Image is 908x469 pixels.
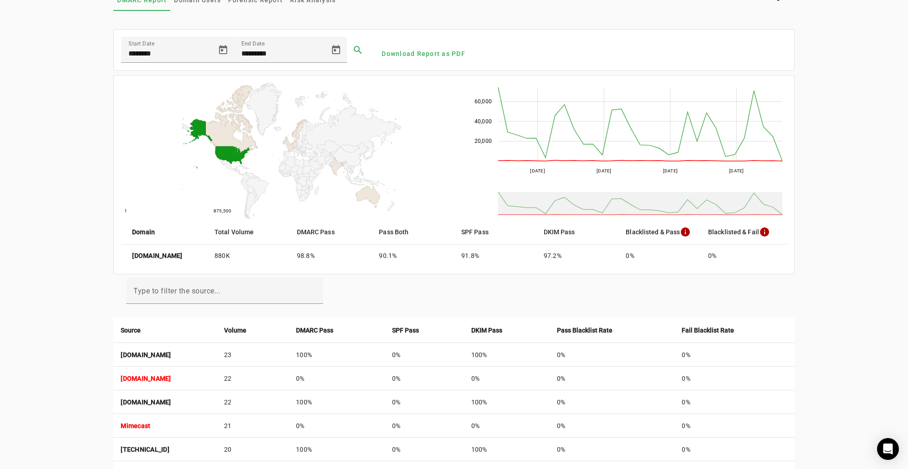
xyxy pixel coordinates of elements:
[289,367,385,390] td: 0%
[132,251,182,260] strong: [DOMAIN_NAME]
[121,351,171,358] strong: [DOMAIN_NAME]
[296,325,333,335] strong: DMARC Pass
[536,219,619,245] mat-header-cell: DKIM Pass
[674,390,794,414] td: 0%
[372,245,454,267] mat-cell: 90.1%
[550,367,674,390] td: 0%
[474,98,492,105] text: 60,000
[550,390,674,414] td: 0%
[121,325,209,335] div: Source
[597,168,612,173] text: [DATE]
[207,219,290,245] mat-header-cell: Total Volume
[464,390,550,414] td: 100%
[372,219,454,245] mat-header-cell: Pass Both
[121,325,141,335] strong: Source
[289,390,385,414] td: 100%
[464,367,550,390] td: 0%
[121,83,456,219] svg: A chart.
[464,414,550,438] td: 0%
[474,118,492,125] text: 40,000
[132,227,155,237] strong: Domain
[530,168,545,173] text: [DATE]
[618,245,701,267] mat-cell: 0%
[877,438,899,460] div: Open Intercom Messenger
[674,414,794,438] td: 0%
[241,40,265,47] mat-label: End Date
[759,227,770,237] mat-icon: info
[212,39,234,61] button: Open calendar
[536,245,619,267] mat-cell: 97.2%
[557,325,612,335] strong: Pass Blacklist Rate
[128,40,154,47] mat-label: Start Date
[454,219,536,245] mat-header-cell: SPF Pass
[385,390,464,414] td: 0%
[680,227,691,237] mat-icon: info
[217,343,289,367] td: 23
[217,438,289,461] td: 20
[121,398,171,406] strong: [DOMAIN_NAME]
[663,168,678,173] text: [DATE]
[224,325,246,335] strong: Volume
[729,168,744,173] text: [DATE]
[674,367,794,390] td: 0%
[385,367,464,390] td: 0%
[290,245,372,267] mat-cell: 98.8%
[550,343,674,367] td: 0%
[385,343,464,367] td: 0%
[392,325,457,335] div: SPF Pass
[224,325,281,335] div: Volume
[682,325,787,335] div: Fail Blacklist Rate
[207,245,290,267] mat-cell: 880K
[557,325,667,335] div: Pass Blacklist Rate
[290,219,372,245] mat-header-cell: DMARC Pass
[385,414,464,438] td: 0%
[701,219,787,245] mat-header-cell: Blacklisted & Fail
[121,446,169,453] strong: [TECHNICAL_ID]
[385,438,464,461] td: 0%
[382,49,465,58] span: Download Report as PDF
[217,390,289,414] td: 22
[471,325,542,335] div: DKIM Pass
[550,438,674,461] td: 0%
[674,438,794,461] td: 0%
[701,245,787,267] mat-cell: 0%
[217,414,289,438] td: 21
[454,245,536,267] mat-cell: 91.8%
[121,375,171,382] strong: [DOMAIN_NAME]
[214,208,232,213] text: 875,500
[674,343,794,367] td: 0%
[121,422,150,429] strong: Mimecast
[217,367,289,390] td: 22
[289,343,385,367] td: 100%
[464,343,550,367] td: 100%
[378,45,469,62] button: Download Report as PDF
[289,414,385,438] td: 0%
[296,325,377,335] div: DMARC Pass
[682,325,734,335] strong: Fail Blacklist Rate
[618,219,701,245] mat-header-cell: Blacklisted & Pass
[124,208,127,213] text: 1
[474,138,492,144] text: 20,000
[289,438,385,461] td: 100%
[550,414,674,438] td: 0%
[325,39,347,61] button: Open calendar
[392,325,419,335] strong: SPF Pass
[133,287,220,295] mat-label: Type to filter the source...
[464,438,550,461] td: 100%
[471,325,502,335] strong: DKIM Pass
